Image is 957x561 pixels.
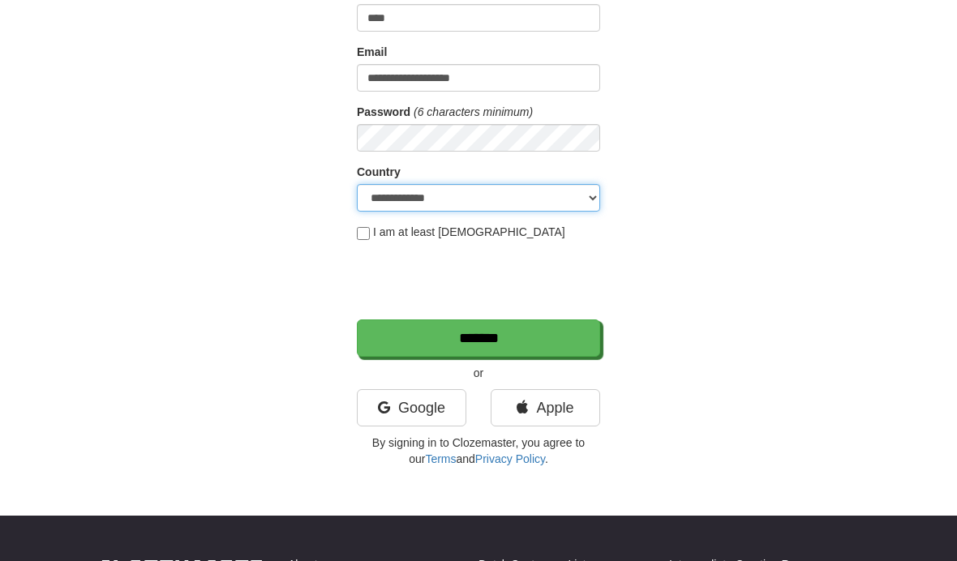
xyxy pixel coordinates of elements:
[491,389,600,426] a: Apple
[357,248,603,311] iframe: reCAPTCHA
[475,452,545,465] a: Privacy Policy
[357,104,410,120] label: Password
[357,164,401,180] label: Country
[414,105,533,118] em: (6 characters minimum)
[357,389,466,426] a: Google
[357,224,565,240] label: I am at least [DEMOGRAPHIC_DATA]
[357,435,600,467] p: By signing in to Clozemaster, you agree to our and .
[425,452,456,465] a: Terms
[357,365,600,381] p: or
[357,44,387,60] label: Email
[357,227,370,240] input: I am at least [DEMOGRAPHIC_DATA]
